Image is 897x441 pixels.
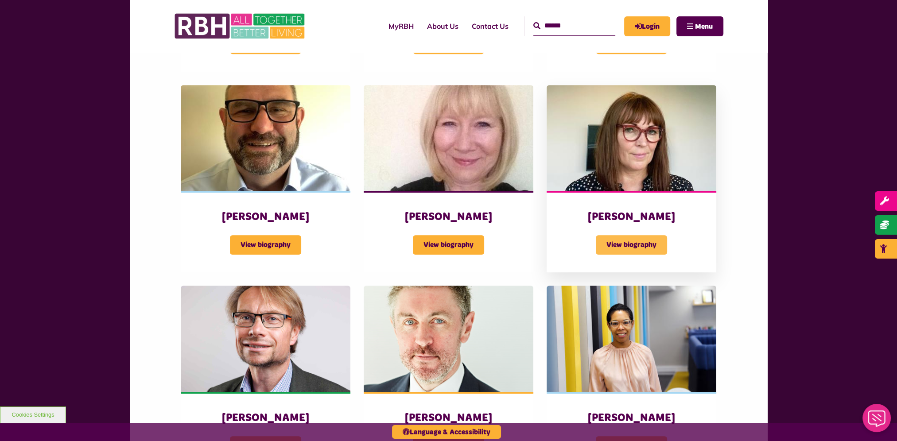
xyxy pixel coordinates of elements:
[676,16,723,36] button: Navigation
[174,9,307,43] img: RBH
[181,85,350,191] img: Gary Graham
[364,85,533,273] a: [PERSON_NAME] View biography
[465,14,515,38] a: Contact Us
[392,425,501,439] button: Language & Accessibility
[230,235,301,255] span: View biography
[382,14,420,38] a: MyRBH
[413,235,484,255] span: View biography
[547,85,716,273] a: [PERSON_NAME] View biography
[596,235,667,255] span: View biography
[181,85,350,273] a: [PERSON_NAME] View biography
[695,23,713,30] span: Menu
[381,411,516,425] h3: [PERSON_NAME]
[624,16,670,36] a: MyRBH
[364,85,533,191] img: Linda
[547,85,716,191] img: Madeleine Nelson
[564,411,699,425] h3: [PERSON_NAME]
[364,286,533,392] img: Tim Weightman
[547,286,716,392] img: Aloma Onyemah Photo
[420,14,465,38] a: About Us
[381,210,516,224] h3: [PERSON_NAME]
[198,210,333,224] h3: [PERSON_NAME]
[564,210,699,224] h3: [PERSON_NAME]
[198,411,333,425] h3: [PERSON_NAME]
[533,16,615,35] input: Search
[857,401,897,441] iframe: Netcall Web Assistant for live chat
[181,286,350,392] img: Paul Roberts 1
